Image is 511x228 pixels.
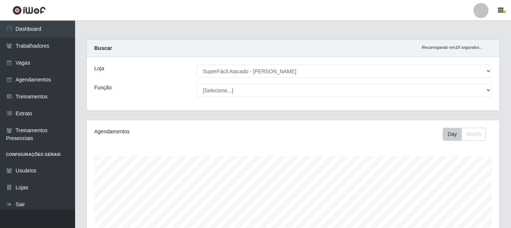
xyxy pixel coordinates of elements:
[443,128,462,141] button: Day
[94,65,104,72] label: Loja
[12,6,46,15] img: CoreUI Logo
[443,128,492,141] div: Toolbar with button groups
[422,45,483,50] i: Recarregando em 18 segundos...
[461,128,486,141] button: Month
[94,84,112,92] label: Função
[443,128,486,141] div: First group
[94,128,253,136] div: Agendamentos
[94,45,112,51] strong: Buscar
